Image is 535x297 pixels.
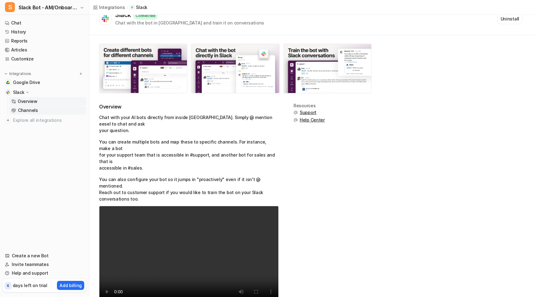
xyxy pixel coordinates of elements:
p: Channels [18,107,38,113]
a: Channels [9,106,86,115]
h2: Overview [99,103,279,110]
a: Create a new Bot [2,251,86,260]
img: Slack [6,91,10,94]
a: Slack iconSlack [130,4,147,11]
span: Google Drive [13,79,40,86]
button: Integrations [2,71,33,77]
p: Chat with your AI bots directly from inside [GEOGRAPHIC_DATA]. Simply @ mention eesel to chat and... [99,114,279,134]
a: Explore all integrations [2,116,86,125]
img: Slack logo [101,13,110,24]
div: Slack [115,11,133,19]
div: Resources [294,103,325,108]
p: days left on trial [13,282,47,289]
span: Help Center [300,117,325,123]
p: You can create multiple bots and map these to specific channels. For instance, make a bot for you... [99,139,279,171]
p: Overview [18,98,37,104]
p: Integrations [9,71,31,76]
a: Chat [2,19,86,27]
span: / [127,5,128,10]
a: Articles [2,46,86,54]
p: Slack [136,4,147,11]
img: support.svg [294,118,298,122]
span: Support [300,109,316,116]
p: Add billing [59,282,82,289]
img: Google Drive [6,81,10,84]
div: Connected [133,12,158,20]
img: expand menu [4,72,8,76]
img: menu_add.svg [79,72,83,76]
a: Overview [9,97,86,106]
a: Google DriveGoogle Drive [2,78,86,87]
button: Uninstall [497,13,523,24]
div: Integrations [99,4,125,11]
span: Slack Bot - AM/Onboarding/CS [19,3,78,12]
div: Chat with the bot in [GEOGRAPHIC_DATA] and train it on conversations [115,20,264,26]
a: Help and support [2,269,86,277]
a: Customize [2,55,86,63]
img: Slack icon [131,6,134,9]
img: explore all integrations [5,117,11,123]
button: Help Center [294,117,325,123]
span: S [5,2,15,12]
a: History [2,28,86,36]
p: You can also configure your bot so it jumps in "proactively" even if it isn't @ mentioned. Reach ... [99,176,279,202]
button: Support [294,109,325,116]
p: Slack [13,89,24,95]
span: Explore all integrations [13,115,84,125]
a: Reports [2,37,86,45]
button: Add billing [57,281,84,290]
p: 6 [7,283,9,289]
img: support.svg [294,110,298,115]
a: Integrations [93,4,125,11]
a: Invite teammates [2,260,86,269]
